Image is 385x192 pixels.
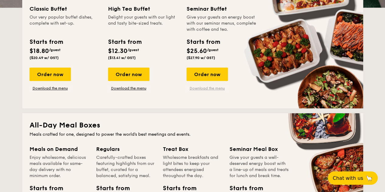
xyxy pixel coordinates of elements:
span: $25.60 [187,47,207,55]
div: Meals on Demand [30,145,89,153]
div: Starts from [187,37,220,47]
div: Delight your guests with our light and tasty bite-sized treats. [108,14,179,33]
span: ($20.49 w/ GST) [30,56,59,60]
span: /guest [207,48,219,52]
span: /guest [128,48,139,52]
a: Download the menu [187,86,228,91]
span: $12.30 [108,47,128,55]
div: Order now [30,68,71,81]
div: Give your guests an energy boost with our seminar menus, complete with coffee and tea. [187,14,258,33]
div: High Tea Buffet [108,5,179,13]
span: Chat with us [333,175,363,181]
div: Carefully-crafted boxes featuring highlights from our buffet, curated for a balanced, satisfying ... [96,155,156,179]
div: Meals crafted for one, designed to power the world's best meetings and events. [30,131,356,138]
span: $18.80 [30,47,49,55]
div: Give your guests a well-deserved energy boost with a line-up of meals and treats for lunch and br... [229,155,289,179]
div: Regulars [96,145,156,153]
div: Our very popular buffet dishes, complete with set-up. [30,14,101,33]
div: Wholesome breakfasts and light bites to keep your attendees energised throughout the day. [163,155,222,179]
div: Treat Box [163,145,222,153]
div: Seminar Buffet [187,5,258,13]
div: Starts from [30,37,63,47]
a: Download the menu [108,86,149,91]
button: Chat with us🦙 [328,171,378,185]
span: ($13.41 w/ GST) [108,56,136,60]
div: Seminar Meal Box [229,145,289,153]
div: Classic Buffet [30,5,101,13]
div: Order now [108,68,149,81]
div: Order now [187,68,228,81]
span: 🦙 [366,175,373,182]
span: /guest [49,48,61,52]
div: Enjoy wholesome, delicious meals available for same-day delivery with no minimum order. [30,155,89,179]
h2: All-Day Meal Boxes [30,120,356,130]
a: Download the menu [30,86,71,91]
span: ($27.90 w/ GST) [187,56,215,60]
div: Starts from [108,37,141,47]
